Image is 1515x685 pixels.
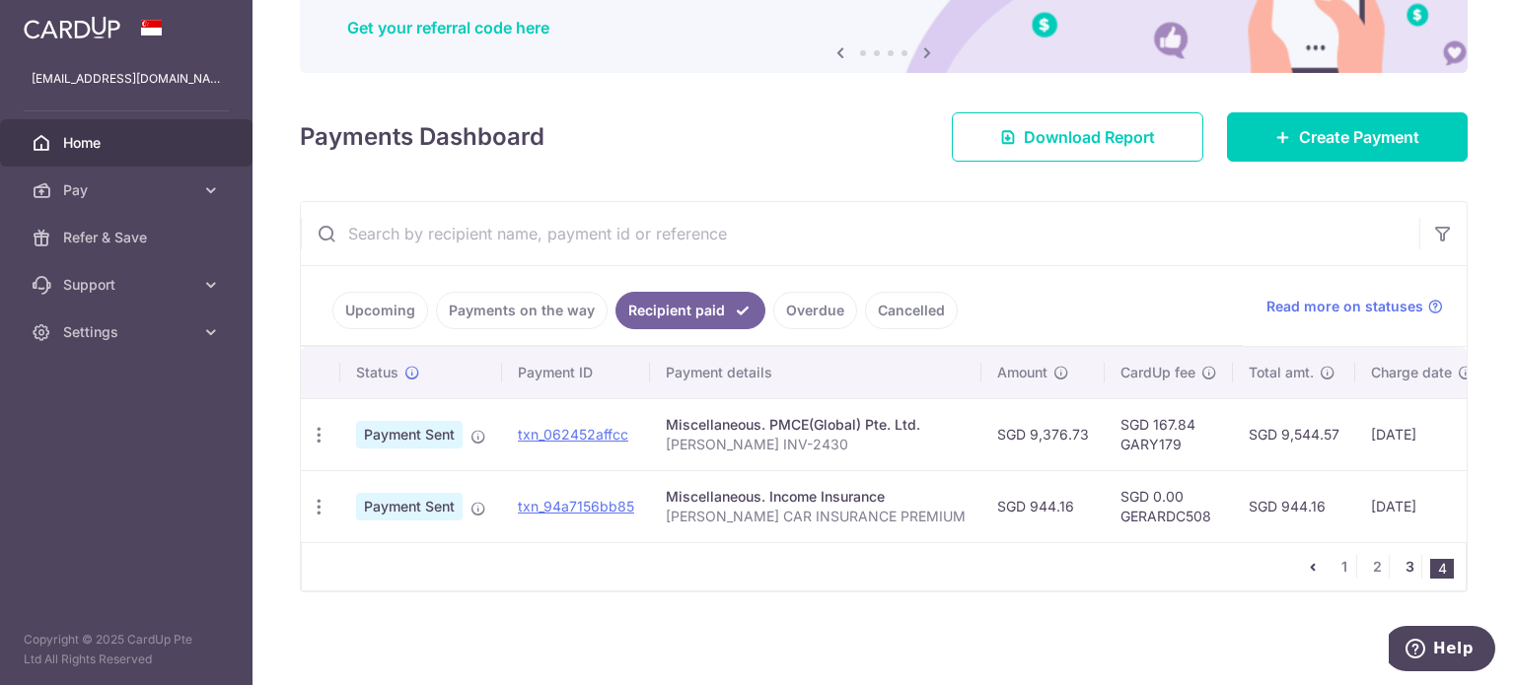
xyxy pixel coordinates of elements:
[347,18,549,37] a: Get your referral code here
[666,507,966,526] p: [PERSON_NAME] CAR INSURANCE PREMIUM
[1105,470,1233,542] td: SGD 0.00 GERARDC508
[63,228,193,247] span: Refer & Save
[1299,125,1419,149] span: Create Payment
[1430,559,1454,579] li: 4
[502,347,650,398] th: Payment ID
[63,275,193,295] span: Support
[63,133,193,153] span: Home
[1365,555,1389,579] a: 2
[1233,470,1355,542] td: SGD 944.16
[952,112,1203,162] a: Download Report
[1333,555,1356,579] a: 1
[332,292,428,329] a: Upcoming
[63,180,193,200] span: Pay
[773,292,857,329] a: Overdue
[666,487,966,507] div: Miscellaneous. Income Insurance
[997,363,1047,382] span: Amount
[1024,125,1155,149] span: Download Report
[356,421,463,448] span: Payment Sent
[1266,297,1443,316] a: Read more on statuses
[301,202,1419,265] input: Search by recipient name, payment id or reference
[1227,112,1468,162] a: Create Payment
[981,470,1105,542] td: SGD 944.16
[615,292,765,329] a: Recipient paid
[1355,470,1489,542] td: [DATE]
[650,347,981,398] th: Payment details
[666,415,966,435] div: Miscellaneous. PMCE(Global) Pte. Ltd.
[63,322,193,342] span: Settings
[1249,363,1314,382] span: Total amt.
[518,426,628,443] a: txn_062452affcc
[1371,363,1452,382] span: Charge date
[1355,398,1489,470] td: [DATE]
[1301,543,1466,590] nav: pager
[666,435,966,454] p: [PERSON_NAME] INV-2430
[356,493,463,520] span: Payment Sent
[981,398,1105,470] td: SGD 9,376.73
[1233,398,1355,470] td: SGD 9,544.57
[1120,363,1195,382] span: CardUp fee
[1105,398,1233,470] td: SGD 167.84 GARY179
[865,292,958,329] a: Cancelled
[436,292,608,329] a: Payments on the way
[356,363,398,382] span: Status
[32,69,221,89] p: [EMAIL_ADDRESS][DOMAIN_NAME]
[1266,297,1423,316] span: Read more on statuses
[300,119,544,155] h4: Payments Dashboard
[1398,555,1421,579] a: 3
[1389,626,1495,675] iframe: Opens a widget where you can find more information
[518,498,634,514] a: txn_94a7156bb85
[24,16,120,39] img: CardUp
